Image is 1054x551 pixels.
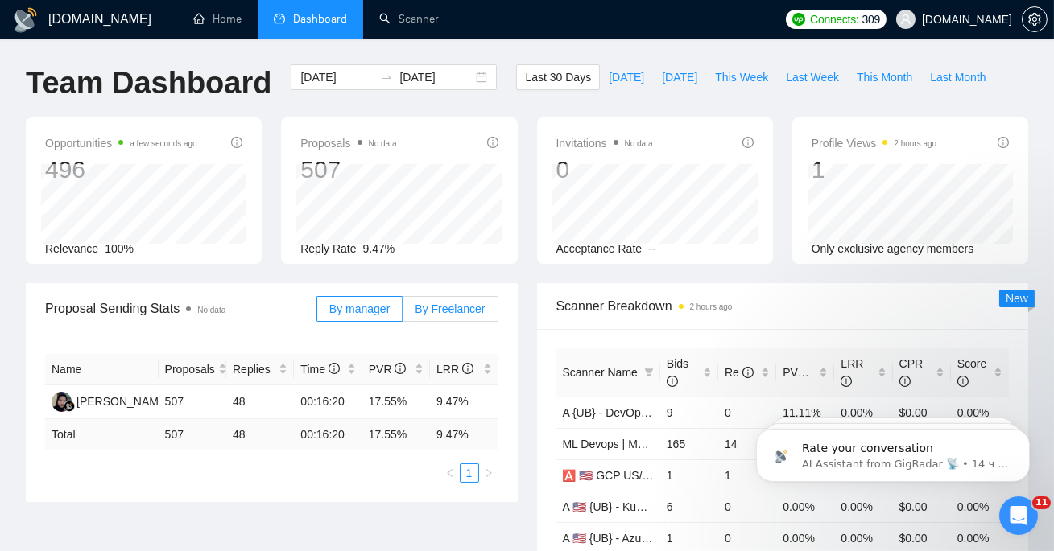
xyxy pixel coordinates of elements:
a: SM[PERSON_NAME] [52,394,169,407]
span: [DATE] [609,68,644,86]
span: 100% [105,242,134,255]
a: ML Devops | MLops – non-US/CA/AU - test: bid in range 90% [563,438,870,450]
span: Replies [233,360,275,378]
span: info-circle [809,367,820,378]
span: Proposals [300,134,396,153]
span: info-circle [957,376,969,387]
td: 507 [159,385,226,419]
li: Next Page [479,463,498,483]
img: SM [52,392,72,412]
td: 9.47% [430,385,498,419]
a: 🅰️ 🇺🇸 GCP US/AU/CA why good fit - [563,469,746,482]
span: LRR [841,357,863,388]
span: Profile Views [812,134,937,153]
th: Name [45,354,159,385]
span: dashboard [274,13,285,24]
span: Proposal Sending Stats [45,298,316,319]
span: user [900,14,911,25]
span: Only exclusive agency members [812,242,974,255]
time: 2 hours ago [894,139,936,148]
a: A 🇺🇸 {UB} - Azure US/AU/CA why good fit [563,532,771,545]
span: Opportunities [45,134,197,153]
a: 1 [461,464,478,482]
button: Last Week [777,64,848,90]
a: homeHome [193,12,242,26]
img: gigradar-bm.png [64,401,75,412]
span: CPR [899,357,924,388]
span: Reply Rate [300,242,356,255]
td: 48 [226,419,294,450]
span: Time [300,363,339,376]
li: Previous Page [440,463,460,483]
td: 6 [660,491,718,522]
td: 0 [718,397,776,428]
button: Last Month [921,64,994,90]
td: 9.47 % [430,419,498,450]
td: 9 [660,397,718,428]
a: searchScanner [379,12,439,26]
span: info-circle [462,363,473,374]
span: This Week [715,68,768,86]
img: upwork-logo.png [792,13,805,26]
td: 507 [159,419,226,450]
span: info-circle [329,363,340,374]
div: 496 [45,154,197,185]
a: A 🇺🇸 {UB} - Kubernetes US/AU/CA [563,500,737,513]
td: 00:16:20 [294,419,362,450]
span: Bids [667,357,688,388]
a: A {UB} - DevOps non-US/AU/CA - process [563,406,775,419]
span: Dashboard [293,12,347,26]
td: 17.55 % [362,419,430,450]
th: Proposals [159,354,226,385]
span: info-circle [667,376,678,387]
span: By manager [329,302,390,315]
span: to [380,71,393,84]
span: Last Week [786,68,839,86]
time: a few seconds ago [130,139,196,148]
span: Acceptance Rate [556,242,643,255]
a: setting [1022,13,1048,26]
time: 2 hours ago [690,302,733,311]
h1: Team Dashboard [26,64,271,102]
span: By Freelancer [415,302,485,315]
div: 0 [556,154,653,185]
span: This Month [857,68,912,86]
td: 48 [226,385,294,419]
div: 1 [812,154,937,185]
span: info-circle [487,137,498,148]
button: [DATE] [600,64,653,90]
span: Connects: [810,10,858,28]
span: filter [644,368,654,377]
span: New [1006,292,1028,305]
span: Invitations [556,134,653,153]
iframe: Intercom live chat [999,496,1038,535]
li: 1 [460,463,479,483]
button: right [479,463,498,483]
button: left [440,463,460,483]
span: Scanner Name [563,366,638,379]
button: [DATE] [653,64,706,90]
button: This Month [848,64,921,90]
div: 507 [300,154,396,185]
span: 309 [862,10,880,28]
span: setting [1023,13,1047,26]
span: 11 [1032,496,1051,509]
span: right [484,468,494,478]
span: Re [725,366,754,379]
input: Start date [300,68,374,86]
td: Total [45,419,159,450]
span: Relevance [45,242,98,255]
button: Last 30 Days [516,64,600,90]
iframe: Intercom notifications сообщение [732,395,1054,508]
span: 9.47% [363,242,395,255]
span: info-circle [231,137,242,148]
button: setting [1022,6,1048,32]
td: 00:16:20 [294,385,362,419]
span: filter [641,360,657,384]
span: No data [197,306,225,315]
span: Last Month [930,68,986,86]
span: Scanner Breakdown [556,296,1010,316]
span: [DATE] [662,68,697,86]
